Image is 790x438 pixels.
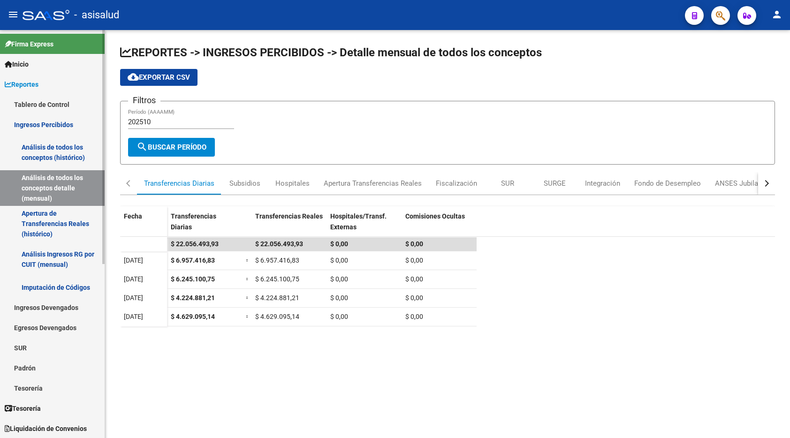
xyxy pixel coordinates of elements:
span: Inicio [5,59,29,69]
span: $ 0,00 [330,257,348,264]
span: [DATE] [124,275,143,283]
span: = [246,294,250,302]
div: ANSES Jubilados [715,178,770,189]
div: Apertura Transferencias Reales [324,178,422,189]
span: $ 4.224.881,21 [171,294,215,302]
span: = [246,257,250,264]
span: [DATE] [124,257,143,264]
span: REPORTES -> INGRESOS PERCIBIDOS -> Detalle mensual de todos los conceptos [120,46,542,59]
span: $ 4.629.095,14 [255,313,299,320]
div: SURGE [544,178,566,189]
mat-icon: person [771,9,782,20]
datatable-header-cell: Transferencias Diarias [167,206,242,246]
h3: Filtros [128,94,160,107]
span: $ 6.245.100,75 [255,275,299,283]
button: Buscar Período [128,138,215,157]
span: $ 0,00 [330,294,348,302]
span: [DATE] [124,294,143,302]
span: Reportes [5,79,38,90]
span: = [246,313,250,320]
span: Fecha [124,212,142,220]
span: Tesorería [5,403,41,414]
span: Comisiones Ocultas [405,212,465,220]
datatable-header-cell: Comisiones Ocultas [402,206,477,246]
span: $ 0,00 [405,257,423,264]
mat-icon: menu [8,9,19,20]
div: Hospitales [275,178,310,189]
span: $ 6.957.416,83 [171,257,215,264]
span: - asisalud [74,5,119,25]
span: = [246,275,250,283]
span: $ 0,00 [405,275,423,283]
span: $ 22.056.493,93 [255,240,303,248]
div: Integración [585,178,620,189]
div: Subsidios [229,178,260,189]
div: Transferencias Diarias [144,178,214,189]
mat-icon: search [137,141,148,152]
span: $ 6.245.100,75 [171,275,215,283]
mat-icon: cloud_download [128,71,139,83]
span: [DATE] [124,313,143,320]
span: Transferencias Reales [255,212,323,220]
datatable-header-cell: Fecha [120,206,167,246]
span: $ 22.056.493,93 [171,240,219,248]
span: $ 0,00 [405,294,423,302]
datatable-header-cell: Hospitales/Transf. Externas [327,206,402,246]
div: Fondo de Desempleo [634,178,701,189]
span: $ 0,00 [330,275,348,283]
button: Exportar CSV [120,69,197,86]
span: $ 0,00 [330,240,348,248]
span: Hospitales/Transf. Externas [330,212,387,231]
div: Fiscalización [436,178,477,189]
div: SUR [501,178,514,189]
span: $ 4.629.095,14 [171,313,215,320]
span: Transferencias Diarias [171,212,216,231]
span: Buscar Período [137,143,206,151]
span: $ 0,00 [330,313,348,320]
span: Firma Express [5,39,53,49]
span: Liquidación de Convenios [5,423,87,434]
span: Exportar CSV [128,73,190,82]
span: $ 0,00 [405,240,423,248]
datatable-header-cell: Transferencias Reales [251,206,327,246]
span: $ 0,00 [405,313,423,320]
span: $ 6.957.416,83 [255,257,299,264]
span: $ 4.224.881,21 [255,294,299,302]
